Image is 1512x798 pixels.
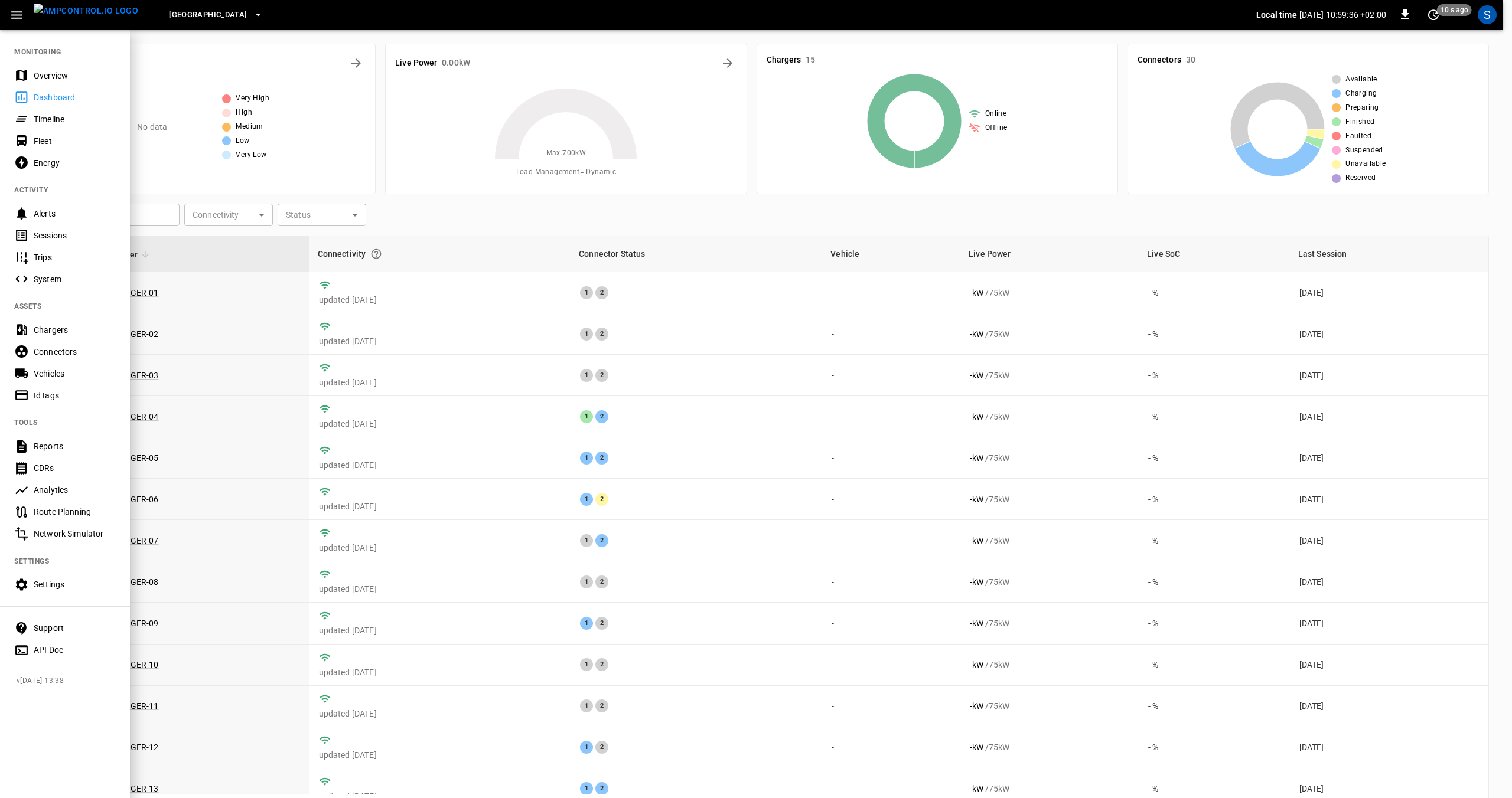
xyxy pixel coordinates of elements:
button: set refresh interval [1424,5,1443,24]
div: Trips [34,251,116,263]
span: 10 s ago [1437,4,1472,16]
div: Route Planning [34,506,116,518]
span: [GEOGRAPHIC_DATA] [169,8,247,22]
div: Overview [34,70,116,81]
div: Fleet [34,135,116,147]
div: profile-icon [1478,5,1497,24]
div: Support [34,622,116,634]
div: Network Simulator [34,528,116,539]
div: API Doc [34,644,116,656]
div: Dashboard [34,91,116,103]
div: Reports [34,440,116,452]
div: Timeline [34,113,116,125]
span: v [DATE] 13:38 [17,675,120,687]
div: System [34,273,116,285]
img: ampcontrol.io logo [34,4,138,18]
p: [DATE] 10:59:36 +02:00 [1299,9,1386,21]
div: Vehicles [34,368,116,380]
div: IdTags [34,390,116,401]
div: Alerts [34,208,116,220]
div: Settings [34,578,116,590]
div: CDRs [34,462,116,474]
div: Connectors [34,346,116,358]
div: Analytics [34,484,116,496]
div: Chargers [34,324,116,336]
p: Local time [1256,9,1297,21]
div: Sessions [34,230,116,241]
div: Energy [34,157,116,169]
